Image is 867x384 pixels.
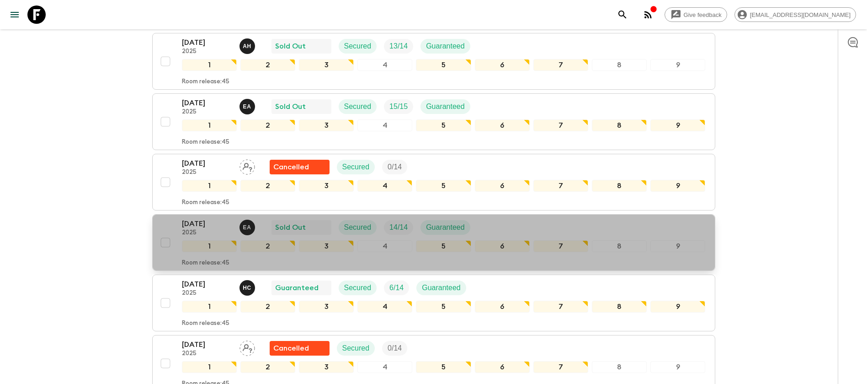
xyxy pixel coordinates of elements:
[533,59,588,71] div: 7
[426,222,465,233] p: Guaranteed
[239,280,257,296] button: HC
[275,41,306,52] p: Sold Out
[679,11,727,18] span: Give feedback
[239,99,257,114] button: EA
[182,78,229,86] p: Room release: 45
[384,281,409,295] div: Trip Fill
[337,160,375,174] div: Secured
[650,119,705,131] div: 9
[344,222,372,233] p: Secured
[270,160,330,174] div: Flash Pack cancellation
[592,361,647,373] div: 8
[384,99,413,114] div: Trip Fill
[745,11,856,18] span: [EMAIL_ADDRESS][DOMAIN_NAME]
[182,139,229,146] p: Room release: 45
[182,339,232,350] p: [DATE]
[422,282,461,293] p: Guaranteed
[299,361,354,373] div: 3
[475,119,530,131] div: 6
[273,343,309,354] p: Cancelled
[650,59,705,71] div: 9
[533,301,588,313] div: 7
[475,301,530,313] div: 6
[416,361,471,373] div: 5
[270,341,330,356] div: Flash Pack cancellation
[182,240,237,252] div: 1
[273,162,309,173] p: Cancelled
[182,59,237,71] div: 1
[426,41,465,52] p: Guaranteed
[182,229,232,237] p: 2025
[389,101,408,112] p: 15 / 15
[613,5,632,24] button: search adventures
[243,43,251,50] p: A H
[182,320,229,327] p: Room release: 45
[384,39,413,54] div: Trip Fill
[182,301,237,313] div: 1
[239,38,257,54] button: AH
[182,97,232,108] p: [DATE]
[357,180,412,192] div: 4
[384,220,413,235] div: Trip Fill
[152,214,715,271] button: [DATE]2025Ernesto AndradeSold OutSecuredTrip FillGuaranteed123456789Room release:45
[357,59,412,71] div: 4
[240,119,295,131] div: 2
[592,180,647,192] div: 8
[342,343,370,354] p: Secured
[650,180,705,192] div: 9
[533,361,588,373] div: 7
[592,119,647,131] div: 8
[650,301,705,313] div: 9
[243,224,251,231] p: E A
[240,301,295,313] div: 2
[388,343,402,354] p: 0 / 14
[339,39,377,54] div: Secured
[182,199,229,206] p: Room release: 45
[239,102,257,109] span: Ernesto Andrade
[416,180,471,192] div: 5
[299,240,354,252] div: 3
[299,59,354,71] div: 3
[152,275,715,331] button: [DATE]2025Hector Carillo GuaranteedSecuredTrip FillGuaranteed123456789Room release:45
[357,240,412,252] div: 4
[389,222,408,233] p: 14 / 14
[357,119,412,131] div: 4
[389,282,404,293] p: 6 / 14
[182,361,237,373] div: 1
[275,222,306,233] p: Sold Out
[5,5,24,24] button: menu
[240,59,295,71] div: 2
[337,341,375,356] div: Secured
[339,281,377,295] div: Secured
[475,180,530,192] div: 6
[426,101,465,112] p: Guaranteed
[152,33,715,90] button: [DATE]2025Alejandro HuamboSold OutSecuredTrip FillGuaranteed123456789Room release:45
[182,180,237,192] div: 1
[240,361,295,373] div: 2
[592,301,647,313] div: 8
[665,7,727,22] a: Give feedback
[182,169,232,176] p: 2025
[734,7,856,22] div: [EMAIL_ADDRESS][DOMAIN_NAME]
[299,301,354,313] div: 3
[243,103,251,110] p: E A
[650,361,705,373] div: 9
[382,341,407,356] div: Trip Fill
[533,240,588,252] div: 7
[182,108,232,116] p: 2025
[388,162,402,173] p: 0 / 14
[182,119,237,131] div: 1
[389,41,408,52] p: 13 / 14
[344,41,372,52] p: Secured
[357,301,412,313] div: 4
[416,240,471,252] div: 5
[240,240,295,252] div: 2
[243,284,251,292] p: H C
[650,240,705,252] div: 9
[344,282,372,293] p: Secured
[299,180,354,192] div: 3
[416,301,471,313] div: 5
[240,180,295,192] div: 2
[152,154,715,211] button: [DATE]2025Assign pack leaderFlash Pack cancellationSecuredTrip Fill123456789Room release:45
[182,218,232,229] p: [DATE]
